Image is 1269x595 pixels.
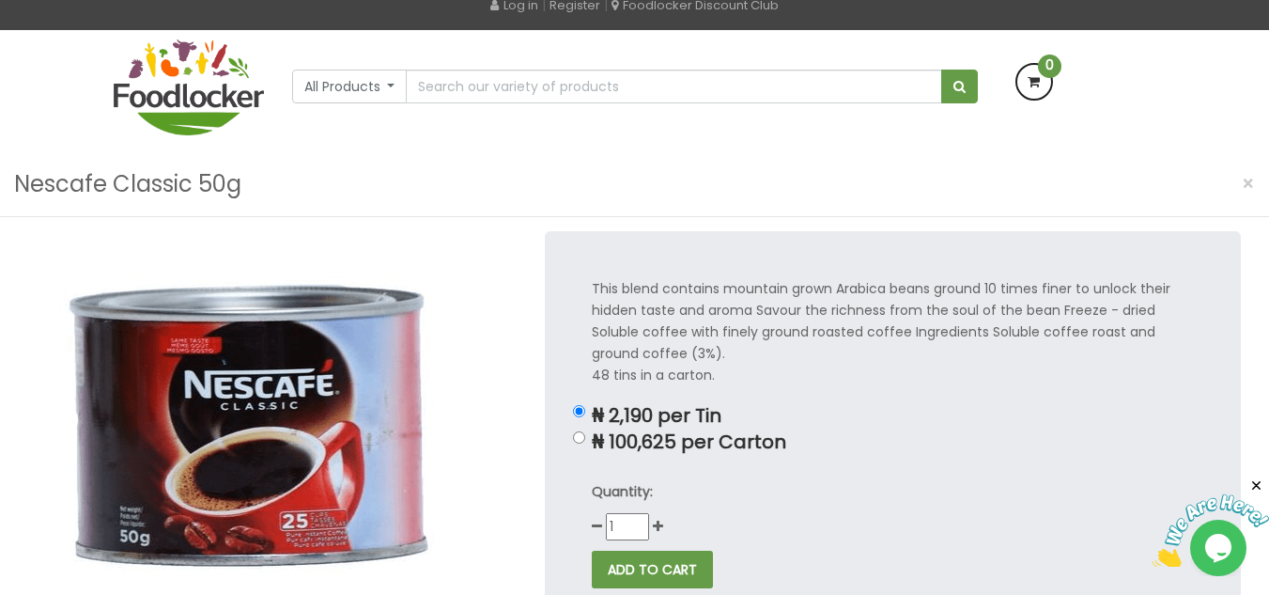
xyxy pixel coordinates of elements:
input: ₦ 100,625 per Carton [573,431,585,444]
button: ADD TO CART [592,551,713,588]
button: Close [1232,164,1264,203]
span: × [1242,170,1255,197]
span: 0 [1038,55,1061,78]
h3: Nescafe Classic 50g [14,166,241,202]
iframe: chat widget [1153,478,1269,567]
strong: Quantity: [592,482,653,501]
img: FoodLocker [114,39,264,135]
button: All Products [292,70,408,103]
p: ₦ 2,190 per Tin [592,405,1194,427]
p: ₦ 100,625 per Carton [592,431,1194,453]
p: This blend contains mountain grown Arabica beans ground 10 times finer to unlock their hidden tas... [592,278,1194,386]
input: ₦ 2,190 per Tin [573,405,585,417]
input: Search our variety of products [406,70,941,103]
